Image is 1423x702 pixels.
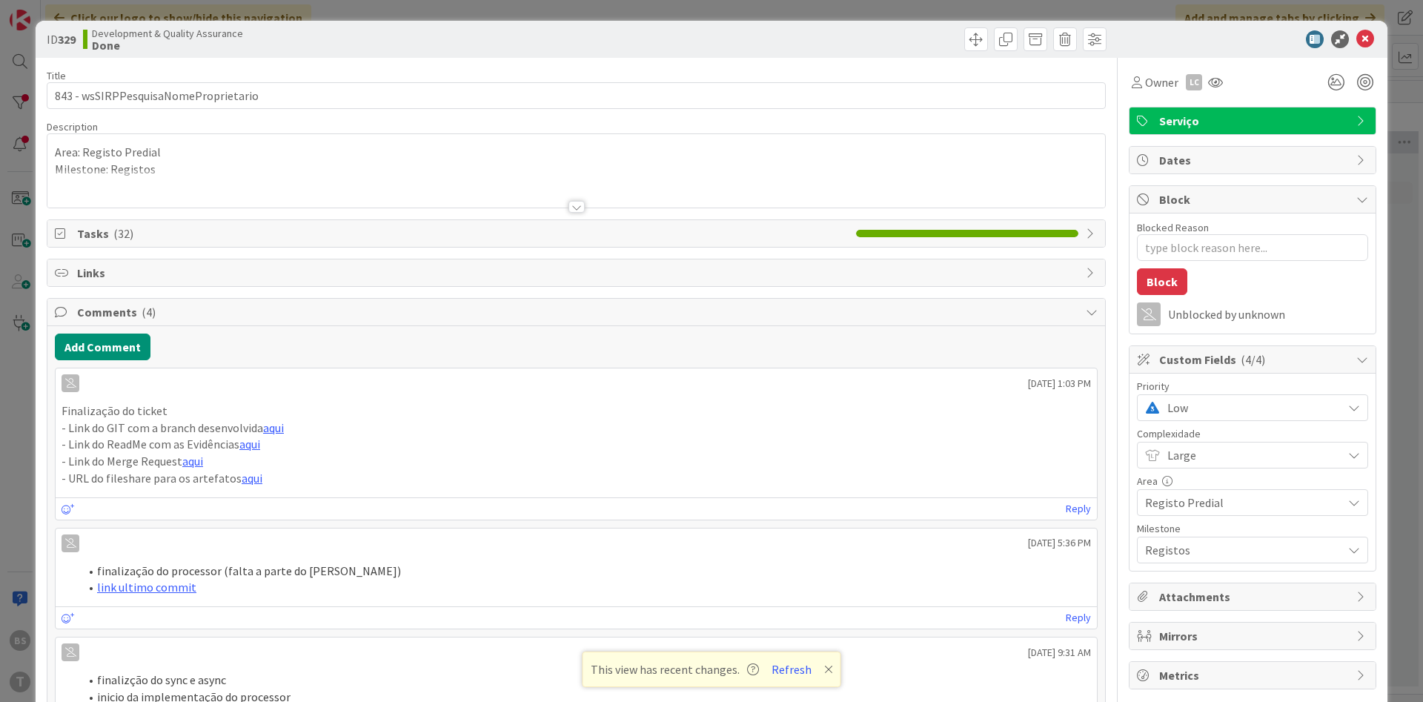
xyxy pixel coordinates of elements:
[1159,588,1349,606] span: Attachments
[182,454,203,468] a: aqui
[92,39,243,51] b: Done
[1137,428,1368,439] div: Complexidade
[1145,540,1335,560] span: Registos
[1159,112,1349,130] span: Serviço
[1241,352,1265,367] span: ( 4/4 )
[92,27,243,39] span: Development & Quality Assurance
[1137,476,1368,486] div: Area
[47,82,1106,109] input: type card name here...
[263,420,284,435] a: aqui
[62,403,1091,420] p: Finalização do ticket
[62,436,1091,453] p: - Link do ReadMe com as Evidências
[1145,492,1335,513] span: Registo Predial
[77,264,1078,282] span: Links
[1167,397,1335,418] span: Low
[766,660,817,679] button: Refresh
[1028,645,1091,660] span: [DATE] 9:31 AM
[1168,308,1368,321] div: Unblocked by unknown
[62,453,1091,470] p: - Link do Merge Request
[1186,74,1202,90] div: LC
[1137,221,1209,234] label: Blocked Reason
[79,672,1091,689] li: finalizção do sync e async
[242,471,262,486] a: aqui
[239,437,260,451] a: aqui
[55,334,150,360] button: Add Comment
[1159,666,1349,684] span: Metrics
[591,660,759,678] span: This view has recent changes.
[62,470,1091,487] p: - URL do fileshare para os artefatos
[1159,627,1349,645] span: Mirrors
[113,226,133,241] span: ( 32 )
[1066,609,1091,627] a: Reply
[1028,376,1091,391] span: [DATE] 1:03 PM
[1137,523,1368,534] div: Milestone
[1159,151,1349,169] span: Dates
[47,69,66,82] label: Title
[1159,191,1349,208] span: Block
[62,420,1091,437] p: - Link do GIT com a branch desenvolvida
[142,305,156,319] span: ( 4 )
[97,580,196,595] a: link ultimo commit
[77,225,849,242] span: Tasks
[1159,351,1349,368] span: Custom Fields
[77,303,1078,321] span: Comments
[55,161,1098,178] p: Milestone: Registos
[1137,268,1187,295] button: Block
[79,563,1091,580] li: finalização do processor (falta a parte do [PERSON_NAME])
[47,120,98,133] span: Description
[1066,500,1091,518] a: Reply
[1137,381,1368,391] div: Priority
[58,32,76,47] b: 329
[1028,535,1091,551] span: [DATE] 5:36 PM
[1167,445,1335,466] span: Large
[55,144,1098,161] p: Area: Registo Predial
[1145,73,1178,91] span: Owner
[47,30,76,48] span: ID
